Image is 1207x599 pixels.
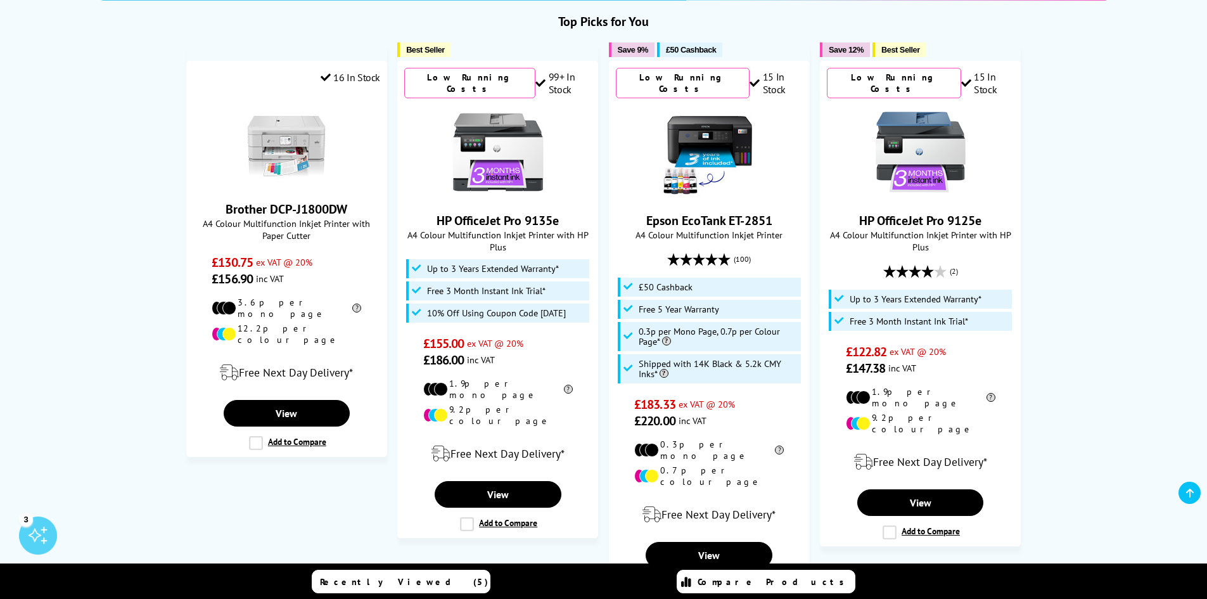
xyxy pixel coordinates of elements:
div: 3 [19,512,33,526]
button: £50 Cashback [657,42,722,57]
a: Recently Viewed (5) [312,570,490,593]
div: Low Running Costs [616,68,750,98]
span: Recently Viewed (5) [320,576,489,588]
span: ex VAT @ 20% [890,345,946,357]
button: Save 12% [820,42,870,57]
li: 1.9p per mono page [423,378,573,401]
div: 15 In Stock [750,70,803,96]
span: Up to 3 Years Extended Warranty* [850,294,981,304]
span: Compare Products [698,576,851,588]
span: inc VAT [679,415,706,427]
span: Up to 3 Years Extended Warranty* [427,264,559,274]
a: Compare Products [677,570,855,593]
a: HP OfficeJet Pro 9125e [859,212,981,229]
img: HP OfficeJet Pro 9125e [873,105,968,200]
span: Free 3 Month Instant Ink Trial* [427,286,546,296]
a: Brother DCP-J1800DW [239,178,334,191]
span: inc VAT [888,362,916,374]
span: A4 Colour Multifunction Inkjet Printer with HP Plus [827,229,1014,253]
div: 15 In Stock [961,70,1014,96]
span: inc VAT [467,354,495,366]
div: modal_delivery [404,436,591,472]
span: Best Seller [881,45,920,55]
span: £130.75 [212,254,253,271]
label: Add to Compare [460,517,537,531]
span: Free 5 Year Warranty [639,304,719,314]
span: A4 Colour Multifunction Inkjet Printer [616,229,803,241]
li: 9.2p per colour page [846,412,995,435]
a: View [224,400,350,427]
a: View [857,489,984,516]
span: (2) [950,259,958,283]
span: £50 Cashback [666,45,716,55]
a: Epson EcoTank ET-2851 [646,212,772,229]
label: Add to Compare [883,525,960,539]
span: £147.38 [846,360,886,377]
li: 9.2p per colour page [423,404,573,427]
div: 16 In Stock [321,71,380,84]
span: Save 12% [829,45,864,55]
div: modal_delivery [827,444,1014,480]
span: £155.00 [423,335,464,352]
a: Epson EcoTank ET-2851 [661,190,757,202]
a: HP OfficeJet Pro 9135e [437,212,559,229]
span: ex VAT @ 20% [679,398,735,410]
span: Best Seller [406,45,445,55]
button: Best Seller [872,42,926,57]
span: A4 Colour Multifunction Inkjet Printer with Paper Cutter [193,217,380,242]
span: Shipped with 14K Black & 5.2k CMY Inks* [639,359,798,379]
span: A4 Colour Multifunction Inkjet Printer with HP Plus [404,229,591,253]
li: 1.9p per mono page [846,386,995,409]
a: Brother DCP-J1800DW [226,201,347,217]
div: Low Running Costs [404,68,535,98]
img: Epson EcoTank ET-2851 [661,105,757,200]
span: inc VAT [256,273,284,285]
a: HP OfficeJet Pro 9125e [873,190,968,202]
a: HP OfficeJet Pro 9135e [450,190,546,202]
li: 0.3p per mono page [634,439,784,461]
span: ex VAT @ 20% [467,337,523,349]
span: £183.33 [634,396,675,413]
li: 0.7p per colour page [634,465,784,487]
span: 0.3p per Mono Page, 0.7p per Colour Page* [639,326,798,347]
span: £122.82 [846,344,887,360]
span: £186.00 [423,352,464,368]
div: modal_delivery [193,355,380,390]
span: 10% Off Using Coupon Code [DATE] [427,308,566,318]
div: 99+ In Stock [535,70,591,96]
a: View [646,542,772,569]
button: Best Seller [397,42,451,57]
span: ex VAT @ 20% [256,256,312,268]
span: Free 3 Month Instant Ink Trial* [850,316,968,326]
span: £220.00 [634,413,675,429]
li: 12.2p per colour page [212,323,361,345]
span: £50 Cashback [639,282,693,292]
label: Add to Compare [249,436,326,450]
span: (100) [734,247,751,271]
img: HP OfficeJet Pro 9135e [450,105,546,200]
span: Save 9% [618,45,648,55]
div: Low Running Costs [827,68,961,98]
button: Save 9% [609,42,655,57]
span: £156.90 [212,271,253,287]
img: Brother DCP-J1800DW [239,93,334,188]
a: View [435,481,561,508]
li: 3.6p per mono page [212,297,361,319]
div: modal_delivery [616,497,803,532]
